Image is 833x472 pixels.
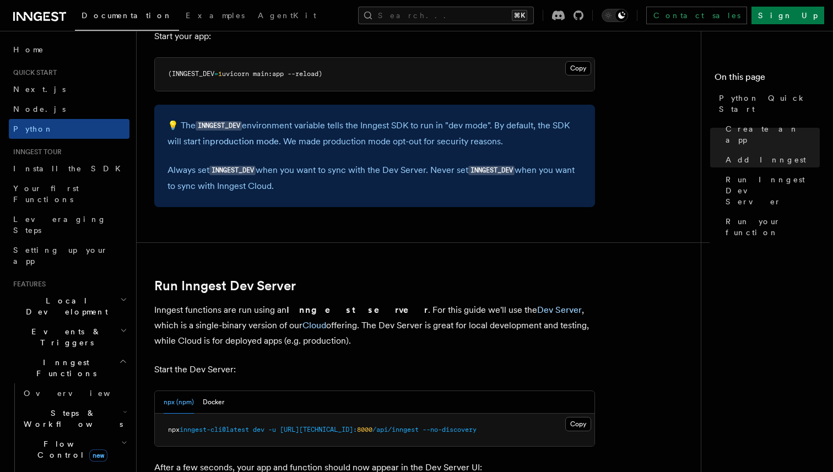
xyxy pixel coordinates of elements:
[9,291,129,322] button: Local Development
[196,121,242,131] code: INNGEST_DEV
[721,119,820,150] a: Create an app
[721,150,820,170] a: Add Inngest
[423,426,477,433] span: --no-discovery
[218,70,222,78] span: 1
[715,70,820,88] h4: On this page
[9,295,120,317] span: Local Development
[167,118,582,149] p: 💡 The environment variable tells the Inngest SDK to run in "dev mode". By default, the SDK will s...
[468,166,515,175] code: INNGEST_DEV
[268,426,276,433] span: -u
[721,211,820,242] a: Run your function
[253,426,264,433] span: dev
[719,93,820,115] span: Python Quick Start
[82,11,172,20] span: Documentation
[372,426,419,433] span: /api/inngest
[726,154,806,165] span: Add Inngest
[19,408,123,430] span: Steps & Workflows
[9,322,129,352] button: Events & Triggers
[251,3,323,30] a: AgentKit
[9,209,129,240] a: Leveraging Steps
[565,61,591,75] button: Copy
[715,88,820,119] a: Python Quick Start
[13,246,108,265] span: Setting up your app
[13,164,127,173] span: Install the SDK
[154,278,296,294] a: Run Inngest Dev Server
[24,389,137,398] span: Overview
[19,434,129,465] button: Flow Controlnew
[9,357,119,379] span: Inngest Functions
[154,362,595,377] p: Start the Dev Server:
[154,29,595,44] p: Start your app:
[222,70,322,78] span: uvicorn main:app --reload)
[209,166,256,175] code: INNGEST_DEV
[286,305,428,315] strong: Inngest server
[9,178,129,209] a: Your first Functions
[13,184,79,204] span: Your first Functions
[19,383,129,403] a: Overview
[186,11,245,20] span: Examples
[9,40,129,59] a: Home
[168,426,180,433] span: npx
[726,216,820,238] span: Run your function
[154,302,595,349] p: Inngest functions are run using an . For this guide we'll use the , which is a single-binary vers...
[512,10,527,21] kbd: ⌘K
[13,124,53,133] span: Python
[9,240,129,271] a: Setting up your app
[75,3,179,31] a: Documentation
[358,7,534,24] button: Search...⌘K
[357,426,372,433] span: 8000
[9,68,57,77] span: Quick start
[302,320,326,330] a: Cloud
[721,170,820,211] a: Run Inngest Dev Server
[19,438,121,460] span: Flow Control
[210,136,279,147] a: production mode
[13,44,44,55] span: Home
[9,79,129,99] a: Next.js
[602,9,628,22] button: Toggle dark mode
[164,391,194,414] button: npx (npm)
[13,85,66,94] span: Next.js
[751,7,824,24] a: Sign Up
[565,417,591,431] button: Copy
[280,426,357,433] span: [URL][TECHNICAL_ID]:
[168,70,214,78] span: (INNGEST_DEV
[19,403,129,434] button: Steps & Workflows
[167,162,582,194] p: Always set when you want to sync with the Dev Server. Never set when you want to sync with Innges...
[13,105,66,113] span: Node.js
[89,449,107,462] span: new
[9,119,129,139] a: Python
[537,305,582,315] a: Dev Server
[13,215,106,235] span: Leveraging Steps
[726,174,820,207] span: Run Inngest Dev Server
[9,326,120,348] span: Events & Triggers
[9,352,129,383] button: Inngest Functions
[9,148,62,156] span: Inngest tour
[9,99,129,119] a: Node.js
[180,426,249,433] span: inngest-cli@latest
[258,11,316,20] span: AgentKit
[9,280,46,289] span: Features
[179,3,251,30] a: Examples
[214,70,218,78] span: =
[726,123,820,145] span: Create an app
[203,391,224,414] button: Docker
[646,7,747,24] a: Contact sales
[9,159,129,178] a: Install the SDK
